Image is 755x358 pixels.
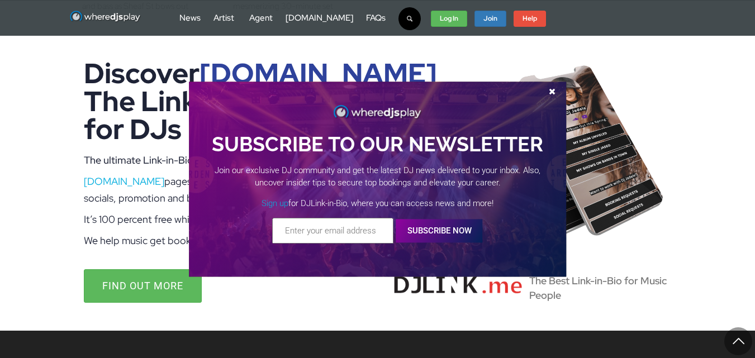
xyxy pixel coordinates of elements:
[84,173,369,207] div: pages work as a DJ's website, shortlink for socials, promotion and booking management system in one.
[529,274,671,303] span: The Best Link-in-Bio for Music People
[273,218,394,244] input: Enter your email address
[84,59,369,143] div: Discover The Link-in-Bio built for DJs
[386,269,529,300] img: djlinkme-logo-small.png
[474,11,506,27] a: Join
[249,12,273,23] a: Agent
[211,164,544,189] p: Join our exclusive DJ community and get the latest DJ news delivered to your inbox. Also, uncover...
[366,12,386,23] a: FAQs
[69,10,141,24] img: WhereDJsPlay
[523,14,537,23] strong: Help
[84,152,369,169] div: The ultimate Link-in-Bio for DJs from WhereDJsPlay!
[84,232,369,249] div: We help music get booked!
[84,175,164,188] a: [DOMAIN_NAME]
[262,198,288,208] a: Sign up
[431,11,467,27] a: Log In
[200,55,437,92] span: [DOMAIN_NAME]
[440,14,458,23] strong: Log In
[84,211,369,228] div: It’s 100 percent free while in public beta.
[211,132,544,156] h2: SUBSCRIBE TO OUR NEWSLETTER
[483,14,497,23] strong: Join
[179,12,201,23] a: News
[84,269,202,303] a: FIND OUT MORE
[286,12,353,23] a: [DOMAIN_NAME]
[514,11,546,27] a: Help
[213,12,234,23] a: Artist
[211,197,544,209] p: for DJLink-in-Bio, where you can access news and more!
[396,219,483,242] button: SUBSCRIBE NOW
[333,104,422,121] img: WhereDJsPlay Logo
[386,59,671,246] img: promo33.png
